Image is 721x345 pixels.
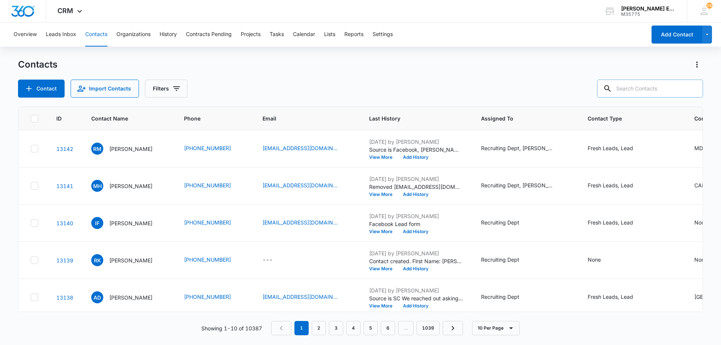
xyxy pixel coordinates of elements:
[694,256,707,264] div: None
[398,267,434,271] button: Add History
[186,23,232,47] button: Contracts Pending
[56,220,73,226] a: Navigate to contact details page for Ivi Figueroa
[369,175,463,183] p: [DATE] by [PERSON_NAME]
[369,192,398,197] button: View More
[369,114,452,122] span: Last History
[588,256,601,264] div: None
[56,294,73,301] a: Navigate to contact details page for Ashley Dowell
[369,294,463,302] p: Source is SC We reached out asking if they would be open to joining us and the agent sad sure I a...
[109,145,152,153] p: [PERSON_NAME]
[694,256,721,265] div: Contact Status - None - Select to Edit Field
[184,293,231,301] a: [PHONE_NUMBER]
[373,23,393,47] button: Settings
[481,144,570,153] div: Assigned To - Recruiting Dept, Sandy Lynch - Select to Edit Field
[91,180,103,192] span: MH
[398,192,434,197] button: Add History
[398,155,434,160] button: Add History
[481,114,559,122] span: Assigned To
[262,218,351,227] div: Email - fiviannette@gmail.com - Select to Edit Field
[184,256,231,264] a: [PHONE_NUMBER]
[369,183,463,191] p: Removed [EMAIL_ADDRESS][DOMAIN_NAME] from the email marketing list, 'CALL SCHEDULE - [DATE] - EMA...
[241,23,261,47] button: Projects
[481,218,519,226] div: Recruiting Dept
[262,181,338,189] a: [EMAIL_ADDRESS][DOMAIN_NAME]
[293,23,315,47] button: Calendar
[706,3,712,9] span: 25
[369,138,463,146] p: [DATE] by [PERSON_NAME]
[91,291,166,303] div: Contact Name - Ashley Dowell - Select to Edit Field
[621,6,676,12] div: account name
[262,256,286,265] div: Email - - Select to Edit Field
[398,229,434,234] button: Add History
[652,26,702,44] button: Add Contact
[472,321,520,335] button: 10 Per Page
[116,23,151,47] button: Organizations
[694,144,713,152] div: MD-01
[369,267,398,271] button: View More
[85,23,107,47] button: Contacts
[346,321,360,335] a: Page 4
[91,254,166,266] div: Contact Name - Richard Kaplan - Select to Edit Field
[588,144,647,153] div: Contact Type - Fresh Leads, Lead - Select to Edit Field
[481,256,519,264] div: Recruiting Dept
[184,144,244,153] div: Phone - (202) 714-2834 - Select to Edit Field
[262,256,273,265] div: ---
[57,7,73,15] span: CRM
[201,324,262,332] p: Showing 1-10 of 10387
[694,218,707,226] div: None
[262,144,351,153] div: Email - romarbury58@gmail.com - Select to Edit Field
[56,146,73,152] a: Navigate to contact details page for Roland Marbury
[381,321,395,335] a: Page 6
[369,212,463,220] p: [DATE] by [PERSON_NAME]
[270,23,284,47] button: Tasks
[184,181,231,189] a: [PHONE_NUMBER]
[160,23,177,47] button: History
[184,218,244,227] div: Phone - (904) 826-5890 - Select to Edit Field
[588,181,633,189] div: Fresh Leads, Lead
[588,256,614,265] div: Contact Type - None - Select to Edit Field
[262,293,351,302] div: Email - adowell@gmail.com - Select to Edit Field
[18,80,65,98] button: Add Contact
[262,144,338,152] a: [EMAIL_ADDRESS][DOMAIN_NAME]
[443,321,463,335] a: Next Page
[398,304,434,308] button: Add History
[329,321,343,335] a: Page 3
[184,218,231,226] a: [PHONE_NUMBER]
[262,293,338,301] a: [EMAIL_ADDRESS][DOMAIN_NAME]
[369,257,463,265] p: Contact created. First Name: [PERSON_NAME] Name: [PERSON_NAME] Phone: [PHONE_NUMBER] Source: Smar...
[344,23,364,47] button: Reports
[14,23,37,47] button: Overview
[262,181,351,190] div: Email - Mholliman952@gmail.com - Select to Edit Field
[145,80,187,98] button: Filters
[369,146,463,154] p: Source is Facebook, [PERSON_NAME] sent the calendly link and added to google contacts
[588,293,633,301] div: Fresh Leads, Lead
[597,80,703,98] input: Search Contacts
[481,293,519,301] div: Recruiting Dept
[294,321,309,335] em: 1
[91,254,103,266] span: RK
[481,256,533,265] div: Assigned To - Recruiting Dept - Select to Edit Field
[481,144,556,152] div: Recruiting Dept, [PERSON_NAME]
[691,59,703,71] button: Actions
[91,217,166,229] div: Contact Name - Ivi Figueroa - Select to Edit Field
[109,219,152,227] p: [PERSON_NAME]
[184,181,244,190] div: Phone - (870) 818-4912 - Select to Edit Field
[694,218,721,227] div: Contact Status - None - Select to Edit Field
[109,182,152,190] p: [PERSON_NAME]
[91,217,103,229] span: IF
[481,181,556,189] div: Recruiting Dept, [PERSON_NAME]
[56,114,62,122] span: ID
[262,114,340,122] span: Email
[91,180,166,192] div: Contact Name - Melinda Holliman - Select to Edit Field
[18,59,57,70] h1: Contacts
[416,321,440,335] a: Page 1039
[588,114,665,122] span: Contact Type
[91,143,166,155] div: Contact Name - Roland Marbury - Select to Edit Field
[369,304,398,308] button: View More
[588,218,647,227] div: Contact Type - Fresh Leads, Lead - Select to Edit Field
[588,181,647,190] div: Contact Type - Fresh Leads, Lead - Select to Edit Field
[706,3,712,9] div: notifications count
[481,218,533,227] div: Assigned To - Recruiting Dept - Select to Edit Field
[324,23,335,47] button: Lists
[184,256,244,265] div: Phone - (781) 589-5958 - Select to Edit Field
